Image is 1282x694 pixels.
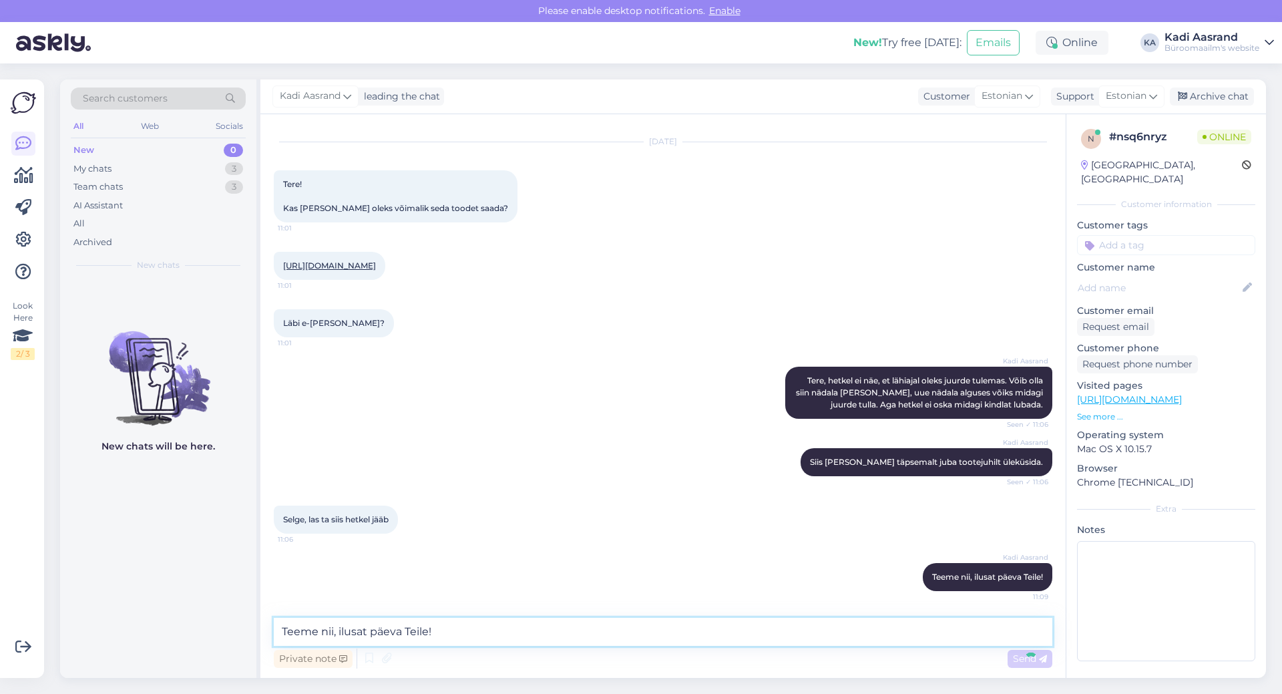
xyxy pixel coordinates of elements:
[137,259,180,271] span: New chats
[1077,261,1255,275] p: Customer name
[1077,304,1255,318] p: Customer email
[1106,89,1146,104] span: Estonian
[73,162,112,176] div: My chats
[283,261,376,271] a: [URL][DOMAIN_NAME]
[1036,31,1108,55] div: Online
[278,534,328,544] span: 11:06
[1077,462,1255,476] p: Browser
[998,438,1048,448] span: Kadi Aasrand
[1140,33,1159,52] div: KA
[83,92,168,106] span: Search customers
[998,592,1048,602] span: 11:09
[71,118,86,135] div: All
[967,30,1020,55] button: Emails
[138,118,162,135] div: Web
[1081,158,1242,186] div: [GEOGRAPHIC_DATA], [GEOGRAPHIC_DATA]
[60,307,256,427] img: No chats
[278,223,328,233] span: 11:01
[11,90,36,116] img: Askly Logo
[810,457,1043,467] span: Siis [PERSON_NAME] täpsemalt juba tootejuhilt üleküsida.
[998,356,1048,366] span: Kadi Aasrand
[918,90,970,104] div: Customer
[1077,476,1255,490] p: Chrome [TECHNICAL_ID]
[280,89,341,104] span: Kadi Aasrand
[982,89,1022,104] span: Estonian
[1077,355,1198,373] div: Request phone number
[1077,318,1154,336] div: Request email
[11,348,35,360] div: 2 / 3
[73,180,123,194] div: Team chats
[853,36,882,49] b: New!
[1077,523,1255,537] p: Notes
[1077,442,1255,456] p: Mac OS X 10.15.7
[73,144,94,157] div: New
[1164,32,1274,53] a: Kadi AasrandBüroomaailm's website
[283,318,385,328] span: Läbi e-[PERSON_NAME]?
[359,90,440,104] div: leading the chat
[1088,134,1094,144] span: n
[225,162,243,176] div: 3
[283,514,389,524] span: Selge, las ta siis hetkel jääb
[1077,198,1255,210] div: Customer information
[1077,503,1255,515] div: Extra
[274,136,1052,148] div: [DATE]
[1077,411,1255,423] p: See more ...
[73,199,123,212] div: AI Assistant
[1051,90,1094,104] div: Support
[998,477,1048,487] span: Seen ✓ 11:06
[998,419,1048,429] span: Seen ✓ 11:06
[224,144,243,157] div: 0
[1077,235,1255,255] input: Add a tag
[932,572,1043,582] span: Teeme nii, ilusat päeva Teile!
[796,375,1045,409] span: Tere, hetkel ei näe, et lähiajal oleks juurde tulemas. Võib olla siin nädala [PERSON_NAME], uue n...
[73,217,85,230] div: All
[1077,218,1255,232] p: Customer tags
[1109,129,1197,145] div: # nsq6nryz
[1164,43,1259,53] div: Büroomaailm's website
[1077,428,1255,442] p: Operating system
[1078,281,1240,295] input: Add name
[853,35,961,51] div: Try free [DATE]:
[705,5,744,17] span: Enable
[1077,379,1255,393] p: Visited pages
[11,300,35,360] div: Look Here
[1077,341,1255,355] p: Customer phone
[1164,32,1259,43] div: Kadi Aasrand
[1170,88,1254,106] div: Archive chat
[101,440,215,454] p: New chats will be here.
[213,118,246,135] div: Socials
[278,338,328,348] span: 11:01
[1197,130,1251,144] span: Online
[998,552,1048,562] span: Kadi Aasrand
[283,179,508,213] span: Tere! Kas [PERSON_NAME] oleks võimalik seda toodet saada?
[225,180,243,194] div: 3
[1077,393,1182,405] a: [URL][DOMAIN_NAME]
[73,236,112,249] div: Archived
[278,281,328,291] span: 11:01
